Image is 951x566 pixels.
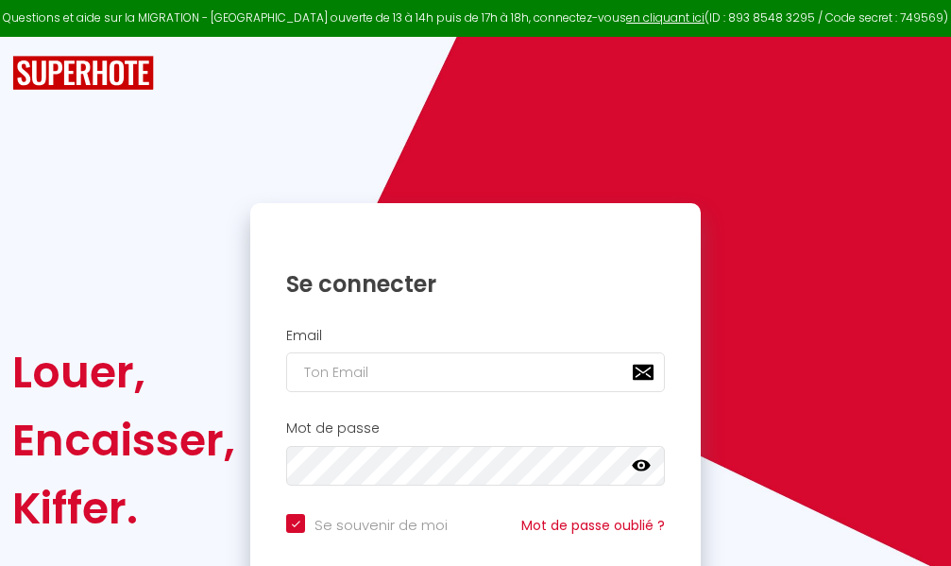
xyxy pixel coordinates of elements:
h2: Email [286,328,665,344]
h2: Mot de passe [286,420,665,437]
h1: Se connecter [286,269,665,299]
a: en cliquant ici [626,9,705,26]
img: SuperHote logo [12,56,154,91]
input: Ton Email [286,352,665,392]
div: Louer, [12,338,235,406]
div: Kiffer. [12,474,235,542]
a: Mot de passe oublié ? [521,516,665,535]
div: Encaisser, [12,406,235,474]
